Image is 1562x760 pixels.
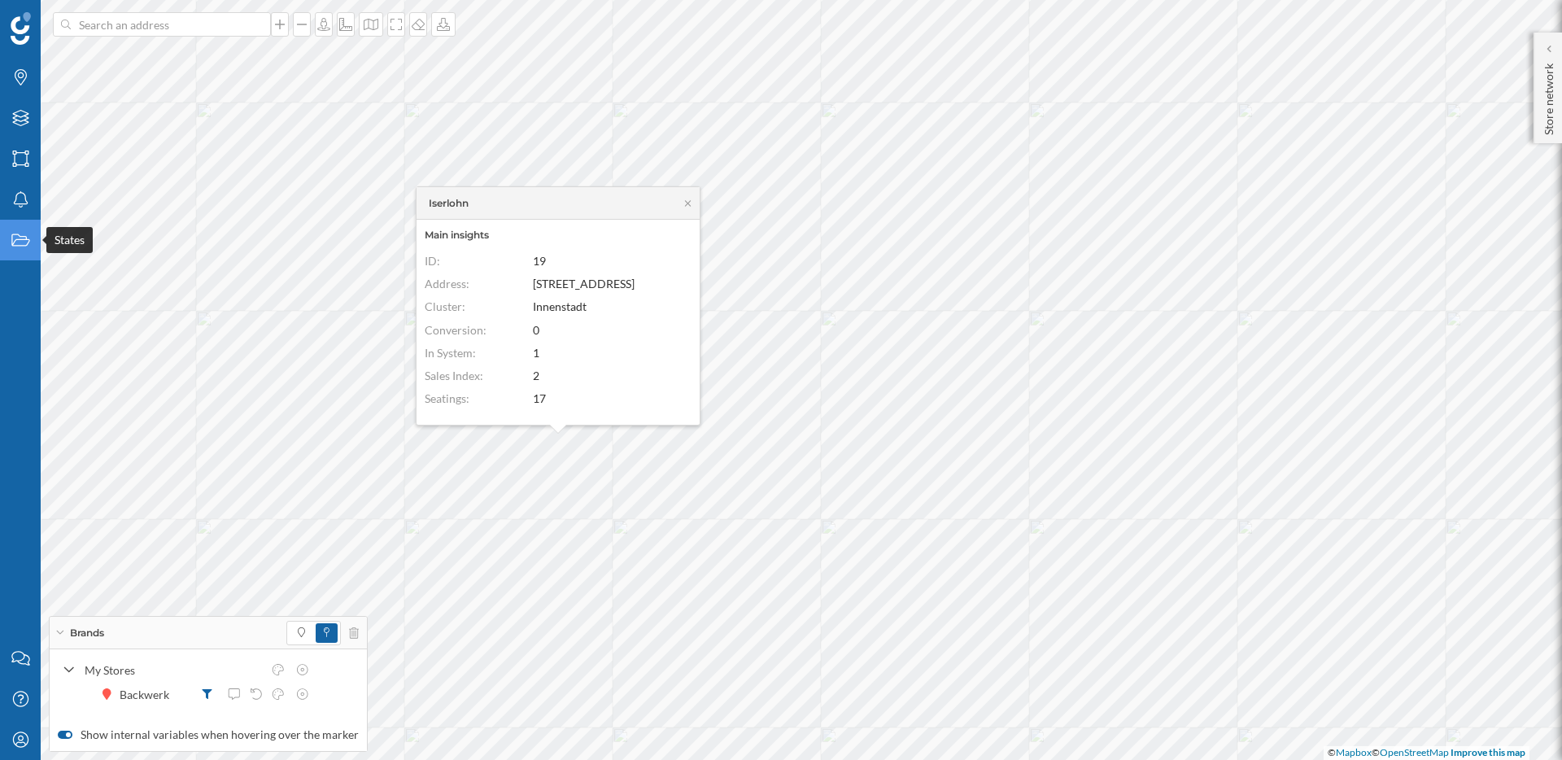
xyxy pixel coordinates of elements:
[425,323,486,337] span: Conversion:
[533,299,587,313] span: Innenstadt
[425,346,476,360] span: In System:
[533,254,546,268] span: 19
[533,414,568,428] span: 100 m²
[533,369,539,382] span: 2
[425,391,469,405] span: Seatings:
[1451,746,1525,758] a: Improve this map
[425,299,465,313] span: Cluster:
[1336,746,1372,758] a: Mapbox
[70,626,104,640] span: Brands
[425,277,469,290] span: Address:
[425,414,478,428] span: Size (sqm):
[425,254,440,268] span: ID:
[425,228,692,242] h6: Main insights
[1324,746,1529,760] div: © ©
[533,391,546,405] span: 17
[46,227,93,253] div: States
[533,323,539,337] span: 0
[1541,57,1557,135] p: Store network
[34,11,93,26] span: Support
[533,346,539,360] span: 1
[58,727,359,743] label: Show internal variables when hovering over the marker
[85,662,262,679] div: My Stores
[533,277,635,290] span: [STREET_ADDRESS]
[429,196,469,211] span: Iserlohn
[11,12,31,45] img: Geoblink Logo
[120,686,177,703] div: Backwerk
[1380,746,1449,758] a: OpenStreetMap
[425,369,483,382] span: Sales Index:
